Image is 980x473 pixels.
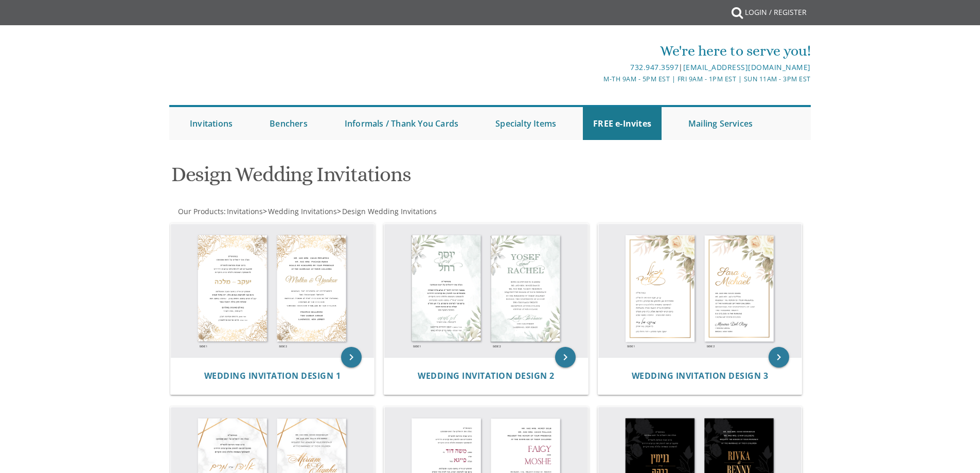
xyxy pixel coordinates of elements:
span: Wedding Invitation Design 2 [418,370,555,381]
a: keyboard_arrow_right [769,347,789,367]
div: We're here to serve you! [384,41,811,61]
div: | [384,61,811,74]
a: Specialty Items [485,107,566,140]
span: > [263,206,337,216]
a: Our Products [177,206,224,216]
span: Design Wedding Invitations [342,206,437,216]
a: Invitations [226,206,263,216]
a: 732.947.3597 [630,62,679,72]
span: Invitations [227,206,263,216]
a: Wedding Invitation Design 2 [418,371,555,381]
a: Mailing Services [678,107,763,140]
a: Benchers [259,107,318,140]
div: M-Th 9am - 5pm EST | Fri 9am - 1pm EST | Sun 11am - 3pm EST [384,74,811,84]
span: Wedding Invitation Design 3 [632,370,769,381]
img: Wedding Invitation Design 1 [171,224,375,358]
a: keyboard_arrow_right [341,347,362,367]
span: > [337,206,437,216]
a: Wedding Invitation Design 1 [204,371,341,381]
h1: Design Wedding Invitations [171,163,591,194]
span: Wedding Invitation Design 1 [204,370,341,381]
span: Wedding Invitations [268,206,337,216]
a: [EMAIL_ADDRESS][DOMAIN_NAME] [683,62,811,72]
img: Wedding Invitation Design 3 [598,224,802,358]
a: Wedding Invitations [267,206,337,216]
a: Informals / Thank You Cards [334,107,469,140]
a: keyboard_arrow_right [555,347,576,367]
a: Wedding Invitation Design 3 [632,371,769,381]
a: FREE e-Invites [583,107,662,140]
a: Design Wedding Invitations [341,206,437,216]
div: : [169,206,490,217]
a: Invitations [180,107,243,140]
img: Wedding Invitation Design 2 [384,224,588,358]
